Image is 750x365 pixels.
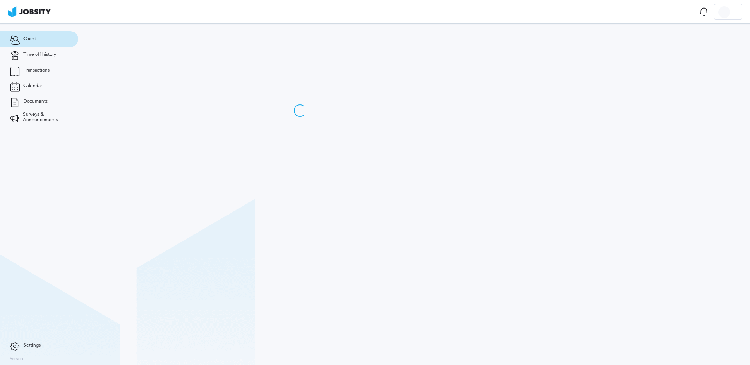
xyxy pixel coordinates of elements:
[23,99,48,104] span: Documents
[23,36,36,42] span: Client
[23,83,42,89] span: Calendar
[23,68,50,73] span: Transactions
[23,343,41,348] span: Settings
[23,112,68,123] span: Surveys & Announcements
[8,6,51,17] img: ab4bad089aa723f57921c736e9817d99.png
[23,52,56,57] span: Time off history
[10,357,24,361] label: Version:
